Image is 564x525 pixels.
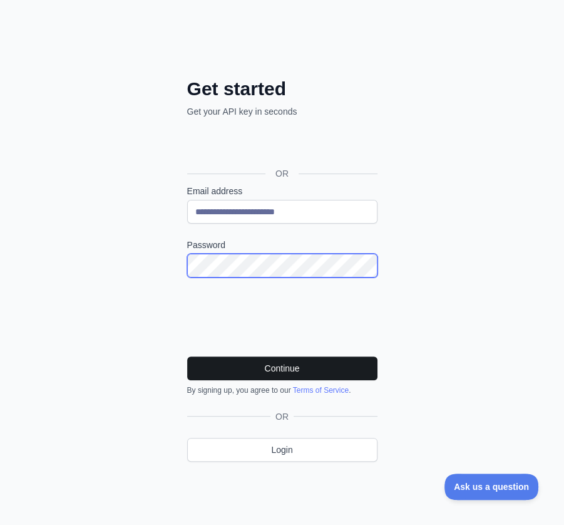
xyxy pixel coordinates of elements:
[187,78,377,100] h2: Get started
[187,105,377,118] p: Get your API key in seconds
[444,474,539,500] iframe: Toggle Customer Support
[181,132,381,159] iframe: Przycisk Zaloguj się przez Google
[270,410,294,423] span: OR
[187,185,377,197] label: Email address
[187,239,377,251] label: Password
[187,293,377,341] iframe: reCAPTCHA
[187,385,377,395] div: By signing up, you agree to our .
[187,356,377,380] button: Continue
[293,386,349,395] a: Terms of Service
[265,167,299,180] span: OR
[187,438,377,462] a: Login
